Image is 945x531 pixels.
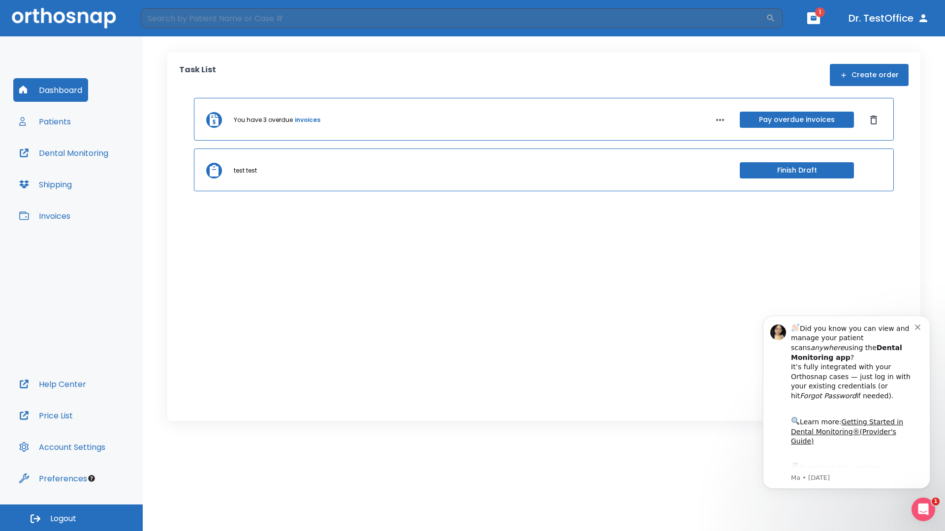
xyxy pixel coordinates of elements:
[50,513,76,524] span: Logout
[13,110,77,133] button: Patients
[740,112,854,128] button: Pay overdue invoices
[13,173,78,196] button: Shipping
[13,141,114,165] button: Dental Monitoring
[43,163,130,180] a: App Store
[87,474,96,483] div: Tooltip anchor
[866,112,882,128] button: Dismiss
[13,435,111,459] button: Account Settings
[43,173,167,181] p: Message from Ma, sent 2w ago
[13,404,79,427] button: Price List
[12,8,116,28] img: Orthosnap
[13,204,76,228] button: Invoices
[141,8,766,28] input: Search by Patient Name or Case #
[845,9,933,27] button: Dr. TestOffice
[179,64,216,86] p: Task List
[167,21,175,29] button: Dismiss notification
[932,498,940,505] span: 1
[815,7,825,17] span: 1
[13,372,92,396] button: Help Center
[234,166,257,175] p: test test
[295,116,320,124] a: invoices
[43,160,167,210] div: Download the app: | ​ Let us know if you need help getting started!
[912,498,935,521] iframe: Intercom live chat
[830,64,909,86] button: Create order
[748,301,945,504] iframe: Intercom notifications message
[13,467,93,490] button: Preferences
[13,78,88,102] button: Dashboard
[740,162,854,178] button: Finish Draft
[234,116,293,124] p: You have 3 overdue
